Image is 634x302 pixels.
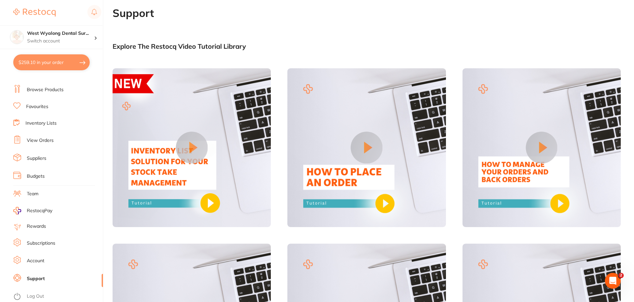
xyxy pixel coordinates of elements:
[27,293,44,300] a: Log Out
[27,173,45,180] a: Budgets
[13,207,21,214] img: RestocqPay
[27,275,45,282] a: Support
[287,68,446,227] img: Video 2
[113,7,634,19] h1: Support
[25,120,57,127] a: Inventory Lists
[27,137,54,144] a: View Orders
[13,207,52,214] a: RestocqPay
[10,30,24,44] img: West Wyalong Dental Surgery (DentalTown 4)
[13,291,101,302] button: Log Out
[618,273,624,278] span: 2
[27,208,52,214] span: RestocqPay
[113,68,271,227] img: Video 1
[605,273,621,289] iframe: Intercom live chat
[13,5,56,20] a: Restocq Logo
[27,223,46,230] a: Rewards
[27,191,38,197] a: Team
[113,42,621,50] div: Explore The Restocq Video Tutorial Library
[463,68,621,227] img: Video 3
[27,30,94,37] h4: West Wyalong Dental Surgery (DentalTown 4)
[27,38,94,44] p: Switch account
[27,155,46,162] a: Suppliers
[13,54,90,70] button: $259.10 in your order
[27,240,55,247] a: Subscriptions
[26,103,48,110] a: Favourites
[13,9,56,17] img: Restocq Logo
[27,87,64,93] a: Browse Products
[27,258,44,264] a: Account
